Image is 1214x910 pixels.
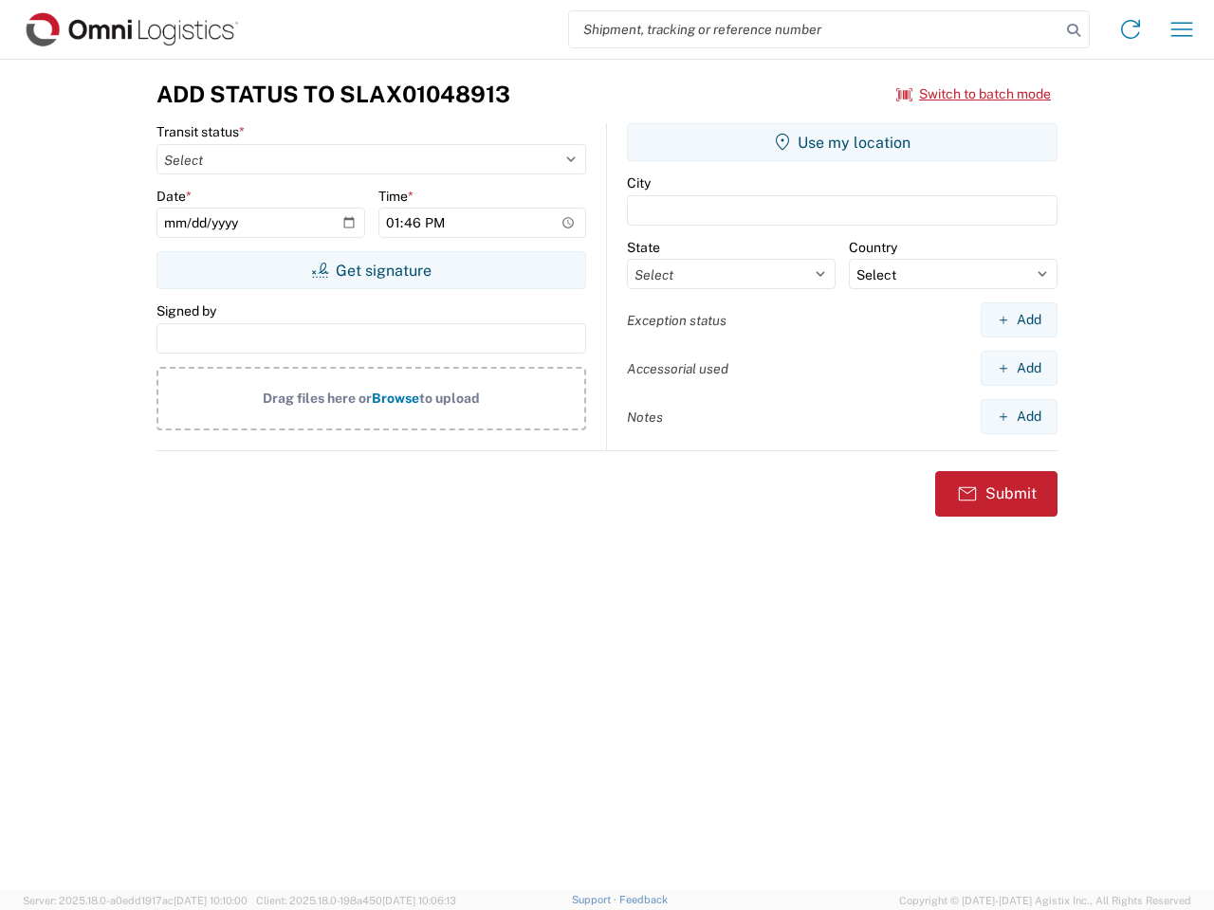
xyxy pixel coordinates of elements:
label: Transit status [156,123,245,140]
label: Date [156,188,192,205]
button: Add [981,351,1058,386]
label: Exception status [627,312,727,329]
button: Submit [935,471,1058,517]
button: Add [981,302,1058,337]
label: Accessorial used [627,360,728,377]
a: Feedback [619,894,668,905]
label: Time [378,188,414,205]
label: Signed by [156,302,216,319]
span: to upload [419,391,480,406]
h3: Add Status to SLAX01048913 [156,81,510,108]
button: Use my location [627,123,1058,161]
span: Browse [372,391,419,406]
input: Shipment, tracking or reference number [569,11,1060,47]
label: Country [849,239,897,256]
span: [DATE] 10:06:13 [382,895,456,906]
a: Support [572,894,619,905]
button: Get signature [156,251,586,289]
span: Server: 2025.18.0-a0edd1917ac [23,895,248,906]
span: Client: 2025.18.0-198a450 [256,895,456,906]
span: Copyright © [DATE]-[DATE] Agistix Inc., All Rights Reserved [899,892,1191,909]
label: City [627,174,651,191]
button: Switch to batch mode [896,79,1051,110]
button: Add [981,399,1058,434]
span: [DATE] 10:10:00 [174,895,248,906]
label: Notes [627,409,663,426]
span: Drag files here or [263,391,372,406]
label: State [627,239,660,256]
